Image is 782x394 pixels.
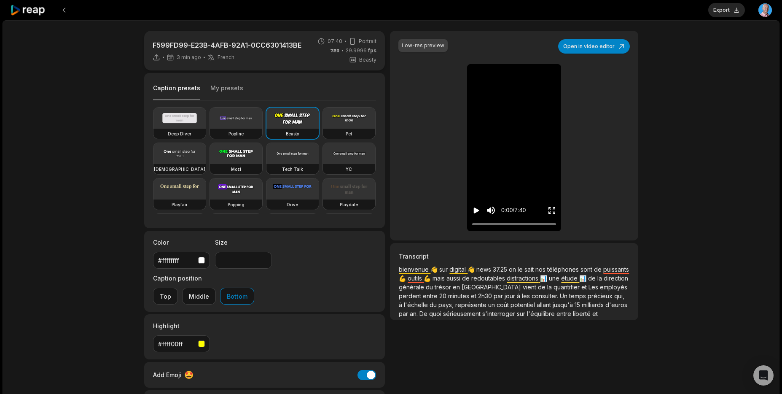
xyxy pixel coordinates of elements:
span: Un [560,292,569,300]
button: Enter Fullscreen [548,202,556,218]
button: Open in video editor [558,39,630,54]
h3: Tech Talk [282,166,303,173]
span: Add Emoji [153,370,182,379]
span: 15 [575,301,582,308]
span: De [419,310,429,317]
label: Size [215,238,272,247]
span: consulter. [532,292,560,300]
span: représente [455,301,488,308]
span: aussi [446,275,462,282]
span: par [494,292,505,300]
span: 20 [439,292,448,300]
span: de [538,283,547,291]
span: French [218,54,234,61]
div: 0:00 / 7:40 [501,206,526,215]
span: du [430,301,438,308]
p: F599FD99-E23B-4AFB-92A1-0CC6301413BE [153,40,301,50]
span: mais [433,275,446,282]
h3: Popping [228,201,245,208]
span: qui, [614,292,624,300]
span: 37.25 [493,266,509,273]
h3: Pet [346,130,352,137]
span: puissants [603,266,629,273]
span: la [597,275,604,282]
span: 3 min ago [177,54,201,61]
span: fps [368,47,376,54]
h3: Playdate [340,201,358,208]
span: quantifier [554,283,581,291]
span: 2h30 [478,292,494,300]
h3: Transcript [399,252,629,261]
span: distractions [507,275,540,282]
button: Caption presets [153,84,200,100]
span: bienvenue [399,266,430,273]
span: sur [517,310,527,317]
span: l'échelle [404,301,430,308]
span: coût [497,301,511,308]
span: par [399,310,410,317]
span: et [592,310,598,317]
h3: Drive [287,201,298,208]
span: précieux [588,292,614,300]
span: Les [589,283,600,291]
span: s'interroger [482,310,517,317]
span: et [581,283,589,291]
button: Bottom [220,288,254,305]
button: Play video [472,202,481,218]
span: jusqu'à [553,301,575,308]
div: #ffff00ff [158,340,195,348]
h3: Deep Diver [168,130,191,137]
span: an. [410,310,419,317]
span: entre [423,292,439,300]
span: potentiel [511,301,537,308]
span: perdent [399,292,423,300]
label: Caption position [153,274,254,283]
h3: Popline [228,130,244,137]
span: employés [600,283,627,291]
span: direction [604,275,628,282]
button: Top [153,288,178,305]
button: Export [708,3,745,17]
button: #ffff00ff [153,335,210,352]
span: 29.9996 [346,47,376,54]
span: générale [399,283,426,291]
div: Open Intercom Messenger [753,365,774,386]
span: sait [524,266,535,273]
button: Mute sound [486,205,496,216]
span: sont [580,266,594,273]
span: d'euros [605,301,627,308]
span: et [471,292,478,300]
span: de [588,275,597,282]
span: un [488,301,497,308]
button: #ffffffff [153,252,210,269]
span: Portrait [359,38,376,45]
span: à [517,292,522,300]
h3: [DEMOGRAPHIC_DATA] [154,166,205,173]
span: minutes [448,292,471,300]
span: 🤩 [184,369,193,381]
span: à [399,301,404,308]
span: liberté [573,310,592,317]
span: on [509,266,518,273]
p: 👋 👋 💪 💪 📊 📊 ⚔️ 🇫🇷 🇫🇷 🚫 🚀 💰 🌌 🏢 ⚠️ 🎓 🏆 🔥 🤝 🤝 🎬 ☁️ ☁️ 🌐 🌐 🔍 [399,265,629,318]
span: l'équilibre [527,310,556,317]
h3: Playfair [172,201,188,208]
span: Beasty [359,56,376,64]
span: sur [439,266,449,273]
span: la [547,283,554,291]
span: vient [523,283,538,291]
label: Color [153,238,210,247]
span: temps [569,292,588,300]
span: trésor [435,283,453,291]
h3: Mozi [231,166,241,173]
span: allant [537,301,553,308]
span: [GEOGRAPHIC_DATA] [462,283,523,291]
span: digital [449,266,468,273]
span: étude [561,275,579,282]
span: milliards [582,301,605,308]
span: entre [556,310,573,317]
div: Low-res preview [402,42,444,49]
span: nos [535,266,547,273]
span: en [453,283,462,291]
span: le [518,266,524,273]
